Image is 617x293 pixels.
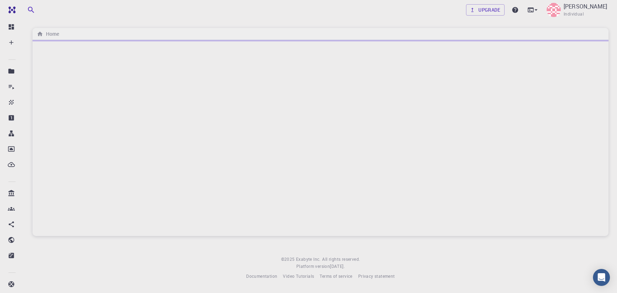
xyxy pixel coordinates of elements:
span: Privacy statement [358,273,395,279]
span: [DATE] . [330,263,345,269]
span: Exabyte Inc. [296,256,321,262]
a: [DATE]. [330,263,345,270]
nav: breadcrumb [35,30,60,38]
span: All rights reserved. [322,256,360,263]
a: Documentation [246,273,277,280]
div: Open Intercom Messenger [593,269,610,286]
span: © 2025 [281,256,296,263]
span: Terms of service [320,273,352,279]
a: Upgrade [466,4,505,16]
img: Emad Rahimi [547,3,561,17]
h6: Home [43,30,59,38]
img: logo [6,6,16,13]
span: Documentation [246,273,277,279]
span: Individual [564,11,584,18]
a: Privacy statement [358,273,395,280]
span: Platform version [296,263,330,270]
p: [PERSON_NAME] [564,2,607,11]
a: Exabyte Inc. [296,256,321,263]
span: Video Tutorials [283,273,314,279]
a: Terms of service [320,273,352,280]
a: Video Tutorials [283,273,314,280]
